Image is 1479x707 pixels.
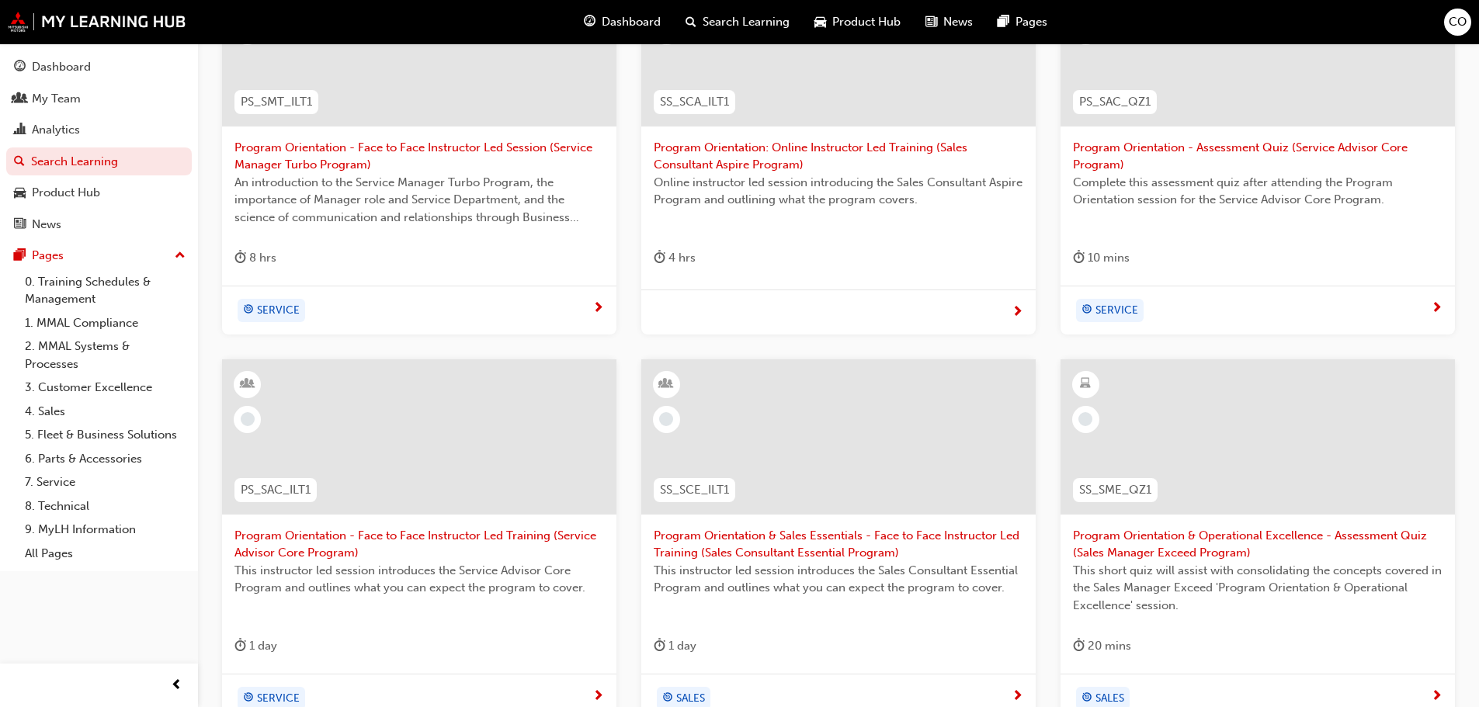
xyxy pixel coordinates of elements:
[19,270,192,311] a: 0. Training Schedules & Management
[257,302,300,320] span: SERVICE
[6,53,192,81] a: Dashboard
[592,690,604,704] span: next-icon
[234,527,604,562] span: Program Orientation - Face to Face Instructor Led Training (Service Advisor Core Program)
[19,376,192,400] a: 3. Customer Excellence
[1444,9,1471,36] button: CO
[925,12,937,32] span: news-icon
[32,121,80,139] div: Analytics
[1073,562,1443,615] span: This short quiz will assist with consolidating the concepts covered in the Sales Manager Exceed '...
[913,6,985,38] a: news-iconNews
[1073,174,1443,209] span: Complete this assessment quiz after attending the Program Orientation session for the Service Adv...
[175,246,186,266] span: up-icon
[1073,636,1085,656] span: duration-icon
[660,93,729,111] span: SS_SCA_ILT1
[32,58,91,76] div: Dashboard
[234,636,246,656] span: duration-icon
[1073,636,1131,656] div: 20 mins
[686,12,696,32] span: search-icon
[19,518,192,542] a: 9. MyLH Information
[19,494,192,518] a: 8. Technical
[19,542,192,566] a: All Pages
[832,13,901,31] span: Product Hub
[602,13,661,31] span: Dashboard
[654,174,1023,209] span: Online instructor led session introducing the Sales Consultant Aspire Program and outlining what ...
[1080,374,1091,394] span: learningResourceType_ELEARNING-icon
[673,6,802,38] a: search-iconSearch Learning
[6,50,192,241] button: DashboardMy TeamAnalyticsSearch LearningProduct HubNews
[998,12,1009,32] span: pages-icon
[234,248,246,268] span: duration-icon
[1079,93,1151,111] span: PS_SAC_QZ1
[1079,481,1151,499] span: SS_SME_QZ1
[234,248,276,268] div: 8 hrs
[1078,412,1092,426] span: learningRecordVerb_NONE-icon
[1073,248,1085,268] span: duration-icon
[1012,690,1023,704] span: next-icon
[660,481,729,499] span: SS_SCE_ILT1
[241,412,255,426] span: learningRecordVerb_NONE-icon
[654,562,1023,597] span: This instructor led session introduces the Sales Consultant Essential Program and outlines what y...
[234,139,604,174] span: Program Orientation - Face to Face Instructor Led Session (Service Manager Turbo Program)
[234,174,604,227] span: An introduction to the Service Manager Turbo Program, the importance of Manager role and Service ...
[1073,527,1443,562] span: Program Orientation & Operational Excellence - Assessment Quiz (Sales Manager Exceed Program)
[32,247,64,265] div: Pages
[654,527,1023,562] span: Program Orientation & Sales Essentials - Face to Face Instructor Led Training (Sales Consultant E...
[14,218,26,232] span: news-icon
[241,481,311,499] span: PS_SAC_ILT1
[234,562,604,597] span: This instructor led session introduces the Service Advisor Core Program and outlines what you can...
[571,6,673,38] a: guage-iconDashboard
[1095,302,1138,320] span: SERVICE
[1081,300,1092,321] span: target-icon
[654,248,696,268] div: 4 hrs
[985,6,1060,38] a: pages-iconPages
[19,447,192,471] a: 6. Parts & Accessories
[654,139,1023,174] span: Program Orientation: Online Instructor Led Training (Sales Consultant Aspire Program)
[592,302,604,316] span: next-icon
[943,13,973,31] span: News
[1073,139,1443,174] span: Program Orientation - Assessment Quiz (Service Advisor Core Program)
[19,423,192,447] a: 5. Fleet & Business Solutions
[6,178,192,207] a: Product Hub
[6,241,192,270] button: Pages
[654,248,665,268] span: duration-icon
[6,147,192,176] a: Search Learning
[6,210,192,239] a: News
[14,61,26,75] span: guage-icon
[654,636,696,656] div: 1 day
[1431,690,1443,704] span: next-icon
[1012,306,1023,320] span: next-icon
[32,216,61,234] div: News
[19,334,192,376] a: 2. MMAL Systems & Processes
[14,123,26,137] span: chart-icon
[814,12,826,32] span: car-icon
[6,85,192,113] a: My Team
[14,155,25,169] span: search-icon
[171,676,182,695] span: prev-icon
[1449,13,1467,31] span: CO
[14,186,26,200] span: car-icon
[19,400,192,424] a: 4. Sales
[661,374,672,394] span: learningResourceType_INSTRUCTOR_LED-icon
[8,12,186,32] img: mmal
[234,636,277,656] div: 1 day
[703,13,790,31] span: Search Learning
[802,6,913,38] a: car-iconProduct Hub
[1016,13,1047,31] span: Pages
[659,412,673,426] span: learningRecordVerb_NONE-icon
[19,470,192,494] a: 7. Service
[14,249,26,263] span: pages-icon
[1431,302,1443,316] span: next-icon
[243,300,254,321] span: target-icon
[654,636,665,656] span: duration-icon
[14,92,26,106] span: people-icon
[584,12,595,32] span: guage-icon
[242,374,253,394] span: learningResourceType_INSTRUCTOR_LED-icon
[241,93,312,111] span: PS_SMT_ILT1
[1073,248,1130,268] div: 10 mins
[32,184,100,202] div: Product Hub
[32,90,81,108] div: My Team
[19,311,192,335] a: 1. MMAL Compliance
[6,116,192,144] a: Analytics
